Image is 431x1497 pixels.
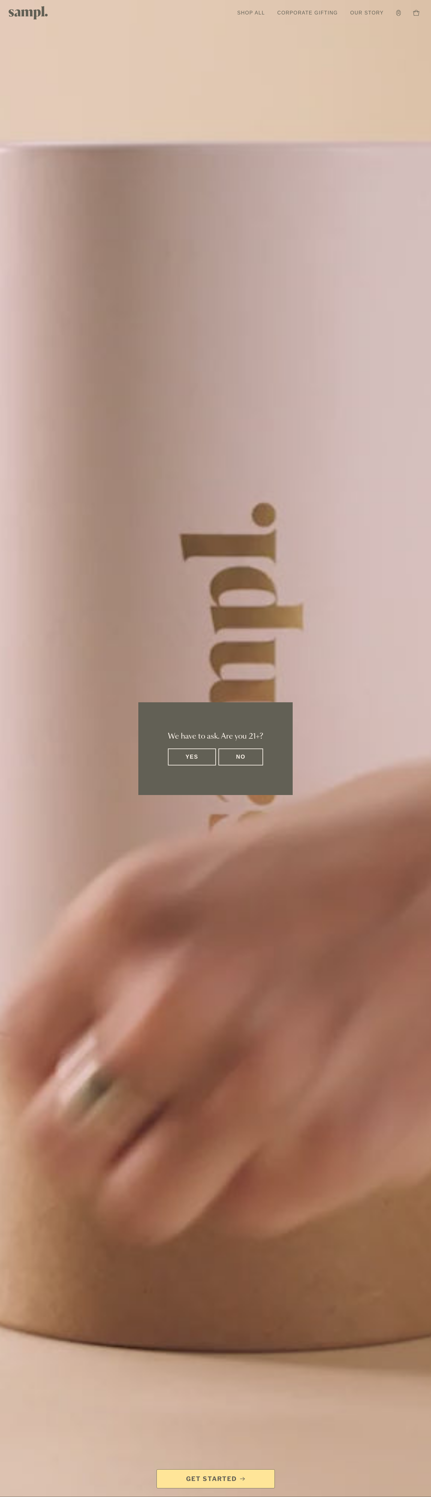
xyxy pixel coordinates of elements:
a: Shop All [234,6,268,20]
span: Get Started [186,1475,237,1483]
img: Sampl logo [9,6,48,19]
a: Get Started [157,1469,275,1488]
a: Corporate Gifting [274,6,341,20]
a: Our Story [347,6,387,20]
